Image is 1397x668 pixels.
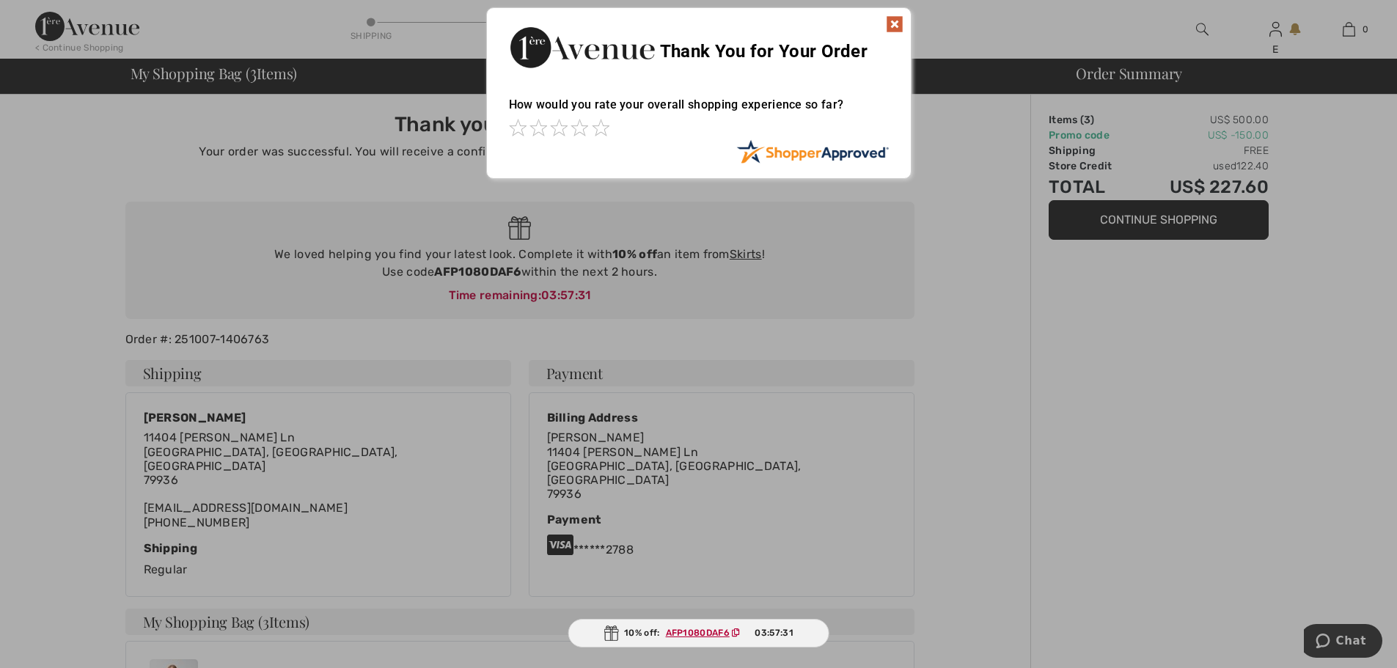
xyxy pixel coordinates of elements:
span: 03:57:31 [755,626,793,639]
ins: AFP1080DAF6 [666,628,730,638]
span: Thank You for Your Order [660,41,868,62]
img: Thank You for Your Order [509,23,656,72]
img: x [886,15,903,33]
div: 10% off: [568,619,829,647]
img: Gift.svg [604,625,618,641]
div: How would you rate your overall shopping experience so far? [509,83,889,139]
span: Chat [32,10,62,23]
